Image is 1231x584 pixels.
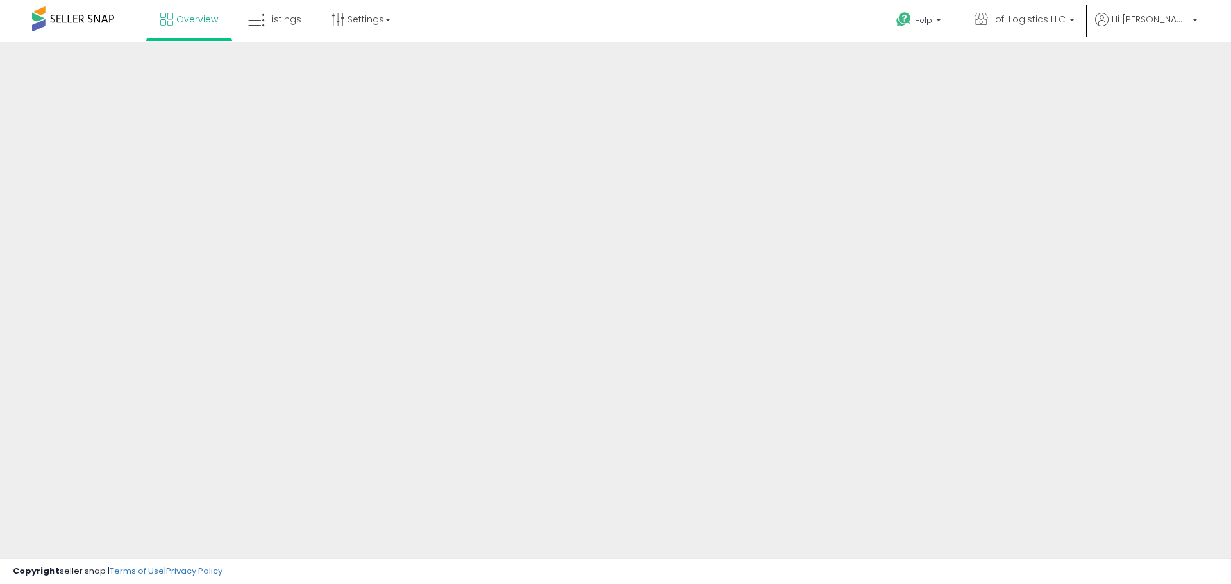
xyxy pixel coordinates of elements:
[166,565,222,577] a: Privacy Policy
[110,565,164,577] a: Terms of Use
[886,2,954,42] a: Help
[896,12,912,28] i: Get Help
[176,13,218,26] span: Overview
[268,13,301,26] span: Listings
[13,565,60,577] strong: Copyright
[1095,13,1198,42] a: Hi [PERSON_NAME]
[915,15,932,26] span: Help
[13,565,222,578] div: seller snap | |
[1112,13,1189,26] span: Hi [PERSON_NAME]
[991,13,1066,26] span: Lofi Logistics LLC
